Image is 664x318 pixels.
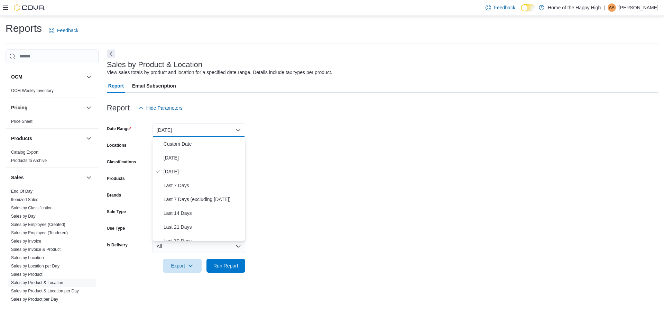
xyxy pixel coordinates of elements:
button: OCM [11,73,83,80]
button: Products [11,135,83,142]
a: Sales by Product [11,272,43,277]
span: Catalog Export [11,149,38,155]
span: AA [609,3,615,12]
h1: Reports [6,21,42,35]
label: Use Type [107,226,125,231]
a: OCM Weekly Inventory [11,88,54,93]
a: Sales by Product & Location [11,280,63,285]
span: Feedback [57,27,78,34]
p: | [603,3,605,12]
h3: Pricing [11,104,27,111]
label: Is Delivery [107,242,128,248]
h3: Sales [11,174,24,181]
span: Sales by Day [11,213,36,219]
span: Last 30 Days [164,237,242,245]
h3: Sales by Product & Location [107,61,202,69]
label: Products [107,176,125,181]
a: Feedback [46,24,81,37]
button: Sales [85,173,93,182]
span: Email Subscription [132,79,176,93]
span: Last 21 Days [164,223,242,231]
span: Feedback [494,4,515,11]
span: Last 7 Days [164,181,242,190]
p: [PERSON_NAME] [619,3,658,12]
label: Locations [107,143,127,148]
a: Sales by Location [11,255,44,260]
img: Cova [14,4,45,11]
div: OCM [6,87,99,98]
button: All [153,239,245,253]
span: Sales by Invoice [11,238,41,244]
button: Export [163,259,202,273]
button: Products [85,134,93,143]
button: Pricing [85,103,93,112]
div: Products [6,148,99,167]
span: Last 14 Days [164,209,242,217]
div: Select listbox [153,137,245,241]
span: Sales by Invoice & Product [11,247,61,252]
label: Sale Type [107,209,126,215]
span: End Of Day [11,189,33,194]
input: Dark Mode [521,4,535,11]
a: Price Sheet [11,119,33,124]
button: OCM [85,73,93,81]
div: View sales totals by product and location for a specified date range. Details include tax types p... [107,69,332,76]
div: Pricing [6,117,99,128]
span: [DATE] [164,167,242,176]
label: Date Range [107,126,131,131]
h3: OCM [11,73,22,80]
span: Run Report [213,262,238,269]
a: Sales by Invoice [11,239,41,244]
button: Sales [11,174,83,181]
span: Report [108,79,124,93]
a: Sales by Product & Location per Day [11,289,79,293]
span: Export [167,259,197,273]
label: Brands [107,192,121,198]
a: Itemized Sales [11,197,38,202]
a: Sales by Day [11,214,36,219]
span: Last 7 Days (excluding [DATE]) [164,195,242,203]
a: Sales by Classification [11,206,53,210]
a: Products to Archive [11,158,47,163]
a: Sales by Employee (Tendered) [11,230,68,235]
div: Sales [6,187,99,306]
label: Classifications [107,159,136,165]
span: [DATE] [164,154,242,162]
a: Sales by Product per Day [11,297,58,302]
button: Pricing [11,104,83,111]
span: Sales by Product per Day [11,297,58,302]
span: Hide Parameters [146,105,183,111]
p: Home of the Happy High [548,3,601,12]
h3: Products [11,135,32,142]
a: Sales by Employee (Created) [11,222,65,227]
a: Feedback [483,1,518,15]
span: Custom Date [164,140,242,148]
a: Sales by Invoice & Product [11,247,61,252]
h3: Report [107,104,130,112]
a: Sales by Location per Day [11,264,59,269]
a: End Of Day [11,189,33,194]
button: Hide Parameters [135,101,185,115]
button: Run Report [206,259,245,273]
span: Sales by Location per Day [11,263,59,269]
button: Next [107,49,115,58]
span: Sales by Product [11,272,43,277]
button: [DATE] [153,123,245,137]
a: Catalog Export [11,150,38,155]
div: Arvinthan Anandan [608,3,616,12]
